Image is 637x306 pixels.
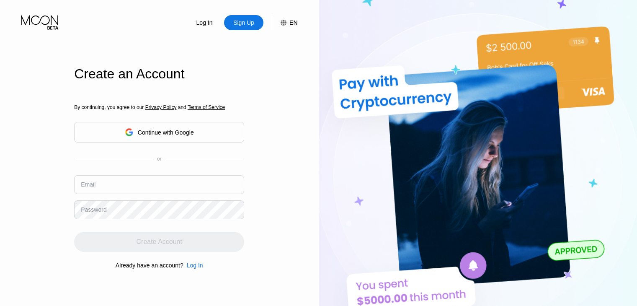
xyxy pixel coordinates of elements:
div: EN [272,15,297,30]
div: Sign Up [224,15,263,30]
div: or [157,156,162,162]
div: Log In [187,262,203,269]
div: Create an Account [74,66,244,82]
span: and [176,104,188,110]
div: By continuing, you agree to our [74,104,244,110]
div: Email [81,181,95,188]
div: Log In [185,15,224,30]
div: Sign Up [232,18,255,27]
div: EN [289,19,297,26]
div: Log In [196,18,214,27]
span: Privacy Policy [145,104,177,110]
div: Already have an account? [116,262,183,269]
div: Continue with Google [74,122,244,143]
span: Terms of Service [188,104,225,110]
div: Password [81,206,106,213]
div: Log In [183,262,203,269]
div: Continue with Google [138,129,194,136]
